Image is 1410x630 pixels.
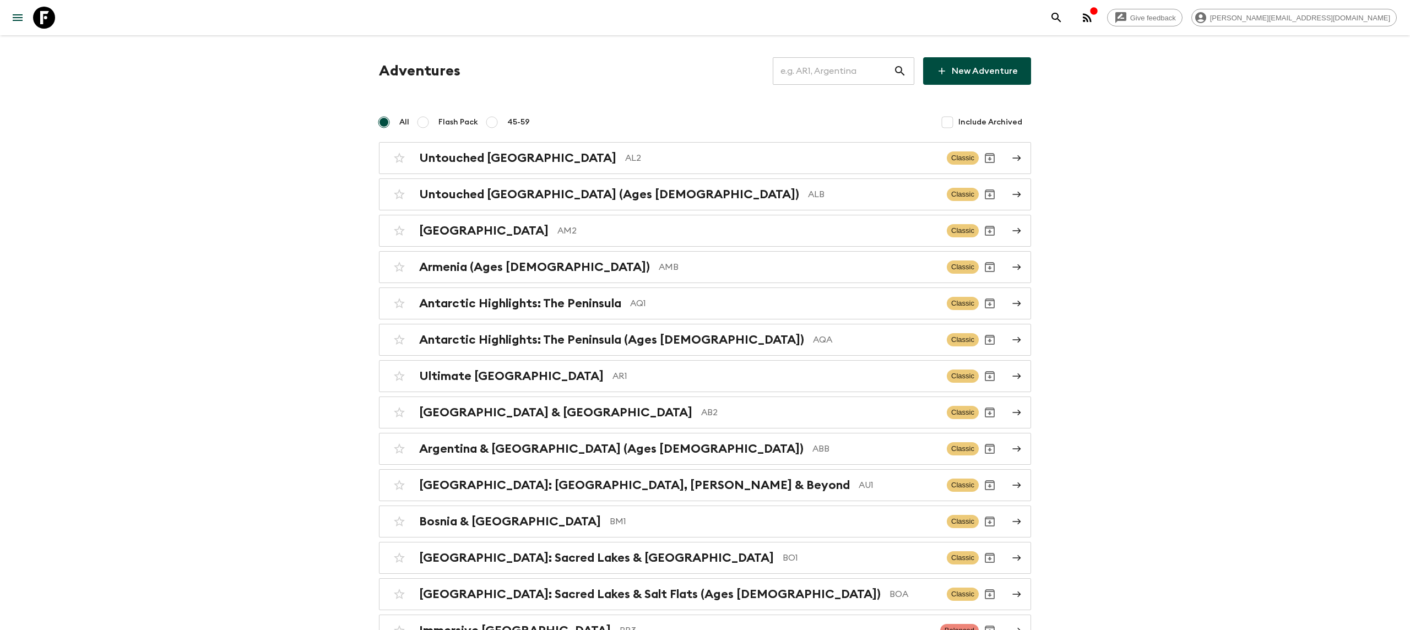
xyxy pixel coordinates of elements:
button: Archive [979,547,1001,569]
span: Flash Pack [438,117,478,128]
h2: Armenia (Ages [DEMOGRAPHIC_DATA]) [419,260,650,274]
p: AQ1 [630,297,938,310]
a: [GEOGRAPHIC_DATA]: Sacred Lakes & [GEOGRAPHIC_DATA]BO1ClassicArchive [379,542,1031,574]
a: Ultimate [GEOGRAPHIC_DATA]AR1ClassicArchive [379,360,1031,392]
a: Antarctic Highlights: The PeninsulaAQ1ClassicArchive [379,287,1031,319]
h2: [GEOGRAPHIC_DATA]: [GEOGRAPHIC_DATA], [PERSON_NAME] & Beyond [419,478,850,492]
h2: Antarctic Highlights: The Peninsula (Ages [DEMOGRAPHIC_DATA]) [419,333,804,347]
h2: Antarctic Highlights: The Peninsula [419,296,621,311]
p: AM2 [557,224,938,237]
a: Give feedback [1107,9,1183,26]
h2: [GEOGRAPHIC_DATA] [419,224,549,238]
button: Archive [979,510,1001,533]
a: [GEOGRAPHIC_DATA]AM2ClassicArchive [379,215,1031,247]
a: Bosnia & [GEOGRAPHIC_DATA]BM1ClassicArchive [379,506,1031,537]
span: All [399,117,409,128]
button: Archive [979,474,1001,496]
a: Untouched [GEOGRAPHIC_DATA] (Ages [DEMOGRAPHIC_DATA])ALBClassicArchive [379,178,1031,210]
p: AMB [659,260,938,274]
span: Classic [947,188,979,201]
span: Classic [947,297,979,310]
button: search adventures [1045,7,1067,29]
p: AU1 [859,479,938,492]
p: AL2 [625,151,938,165]
span: Classic [947,370,979,383]
span: Classic [947,151,979,165]
button: Archive [979,147,1001,169]
span: 45-59 [507,117,530,128]
button: Archive [979,292,1001,314]
p: ALB [808,188,938,201]
p: ABB [812,442,938,455]
p: BO1 [783,551,938,564]
h2: [GEOGRAPHIC_DATA]: Sacred Lakes & Salt Flats (Ages [DEMOGRAPHIC_DATA]) [419,587,881,601]
span: Give feedback [1124,14,1182,22]
span: Classic [947,551,979,564]
h2: [GEOGRAPHIC_DATA] & [GEOGRAPHIC_DATA] [419,405,692,420]
span: Classic [947,333,979,346]
h2: [GEOGRAPHIC_DATA]: Sacred Lakes & [GEOGRAPHIC_DATA] [419,551,774,565]
h2: Argentina & [GEOGRAPHIC_DATA] (Ages [DEMOGRAPHIC_DATA]) [419,442,804,456]
button: Archive [979,401,1001,423]
span: Classic [947,442,979,455]
a: New Adventure [923,57,1031,85]
input: e.g. AR1, Argentina [773,56,893,86]
p: AQA [813,333,938,346]
span: Classic [947,515,979,528]
span: Classic [947,224,979,237]
a: Armenia (Ages [DEMOGRAPHIC_DATA])AMBClassicArchive [379,251,1031,283]
p: BM1 [610,515,938,528]
h2: Bosnia & [GEOGRAPHIC_DATA] [419,514,601,529]
h2: Ultimate [GEOGRAPHIC_DATA] [419,369,604,383]
button: Archive [979,256,1001,278]
h2: Untouched [GEOGRAPHIC_DATA] [419,151,616,165]
button: Archive [979,583,1001,605]
a: [GEOGRAPHIC_DATA]: Sacred Lakes & Salt Flats (Ages [DEMOGRAPHIC_DATA])BOAClassicArchive [379,578,1031,610]
span: Classic [947,406,979,419]
p: AB2 [701,406,938,419]
span: Classic [947,260,979,274]
span: Classic [947,479,979,492]
p: BOA [890,588,938,601]
span: Include Archived [958,117,1022,128]
div: [PERSON_NAME][EMAIL_ADDRESS][DOMAIN_NAME] [1191,9,1397,26]
span: Classic [947,588,979,601]
h1: Adventures [379,60,460,82]
button: Archive [979,220,1001,242]
button: Archive [979,365,1001,387]
button: Archive [979,438,1001,460]
button: Archive [979,329,1001,351]
button: Archive [979,183,1001,205]
span: [PERSON_NAME][EMAIL_ADDRESS][DOMAIN_NAME] [1204,14,1396,22]
h2: Untouched [GEOGRAPHIC_DATA] (Ages [DEMOGRAPHIC_DATA]) [419,187,799,202]
a: Argentina & [GEOGRAPHIC_DATA] (Ages [DEMOGRAPHIC_DATA])ABBClassicArchive [379,433,1031,465]
a: [GEOGRAPHIC_DATA]: [GEOGRAPHIC_DATA], [PERSON_NAME] & BeyondAU1ClassicArchive [379,469,1031,501]
p: AR1 [612,370,938,383]
a: Untouched [GEOGRAPHIC_DATA]AL2ClassicArchive [379,142,1031,174]
a: Antarctic Highlights: The Peninsula (Ages [DEMOGRAPHIC_DATA])AQAClassicArchive [379,324,1031,356]
a: [GEOGRAPHIC_DATA] & [GEOGRAPHIC_DATA]AB2ClassicArchive [379,397,1031,428]
button: menu [7,7,29,29]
